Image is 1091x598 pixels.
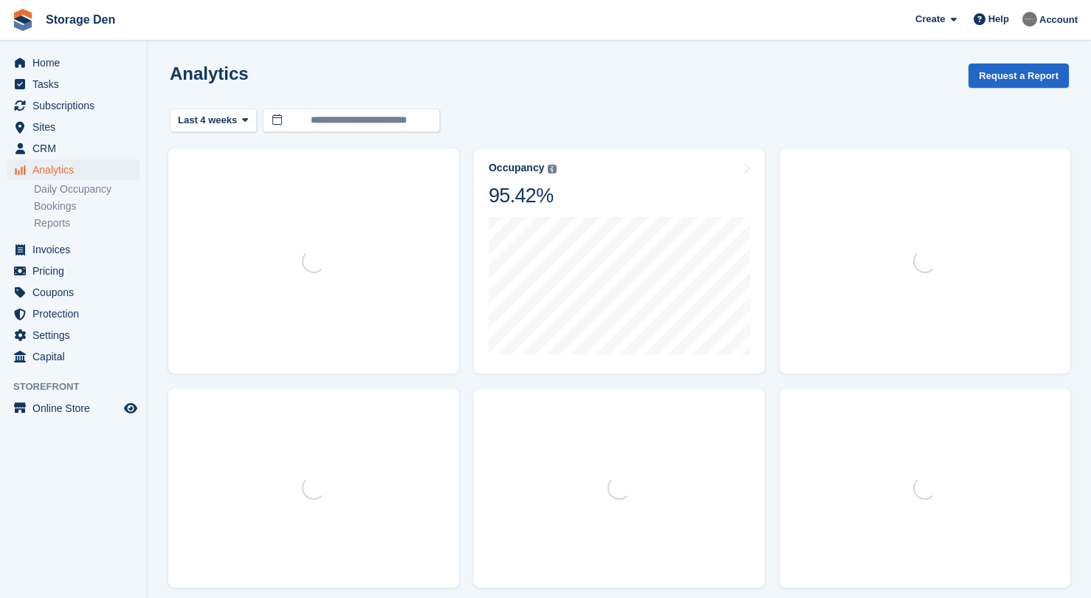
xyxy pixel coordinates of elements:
a: Daily Occupancy [34,182,140,196]
span: Settings [32,325,121,346]
a: menu [7,117,140,137]
a: menu [7,325,140,346]
a: menu [7,261,140,281]
button: Request a Report [968,63,1069,88]
span: Protection [32,303,121,324]
span: Account [1039,13,1078,27]
span: Last 4 weeks [178,113,237,128]
img: stora-icon-8386f47178a22dfd0bd8f6a31ec36ba5ce8667c1dd55bd0f319d3a0aa187defe.svg [12,9,34,31]
a: menu [7,52,140,73]
a: menu [7,138,140,159]
span: Subscriptions [32,95,121,116]
a: menu [7,159,140,180]
a: Reports [34,216,140,230]
a: menu [7,398,140,419]
a: menu [7,74,140,94]
button: Last 4 weeks [170,109,257,133]
span: Online Store [32,398,121,419]
a: Preview store [122,399,140,417]
span: CRM [32,138,121,159]
a: menu [7,239,140,260]
span: Invoices [32,239,121,260]
div: 95.42% [489,183,557,208]
h2: Analytics [170,63,249,83]
div: Occupancy [489,162,544,174]
a: menu [7,303,140,324]
span: Home [32,52,121,73]
span: Sites [32,117,121,137]
span: Tasks [32,74,121,94]
span: Coupons [32,282,121,303]
span: Storefront [13,379,147,394]
img: icon-info-grey-7440780725fd019a000dd9b08b2336e03edf1995a4989e88bcd33f0948082b44.svg [548,165,557,173]
span: Analytics [32,159,121,180]
a: Bookings [34,199,140,213]
span: Create [915,12,945,27]
a: menu [7,282,140,303]
a: Storage Den [40,7,121,32]
img: Brian Barbour [1022,12,1037,27]
span: Capital [32,346,121,367]
a: menu [7,95,140,116]
a: menu [7,346,140,367]
span: Help [988,12,1009,27]
span: Pricing [32,261,121,281]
